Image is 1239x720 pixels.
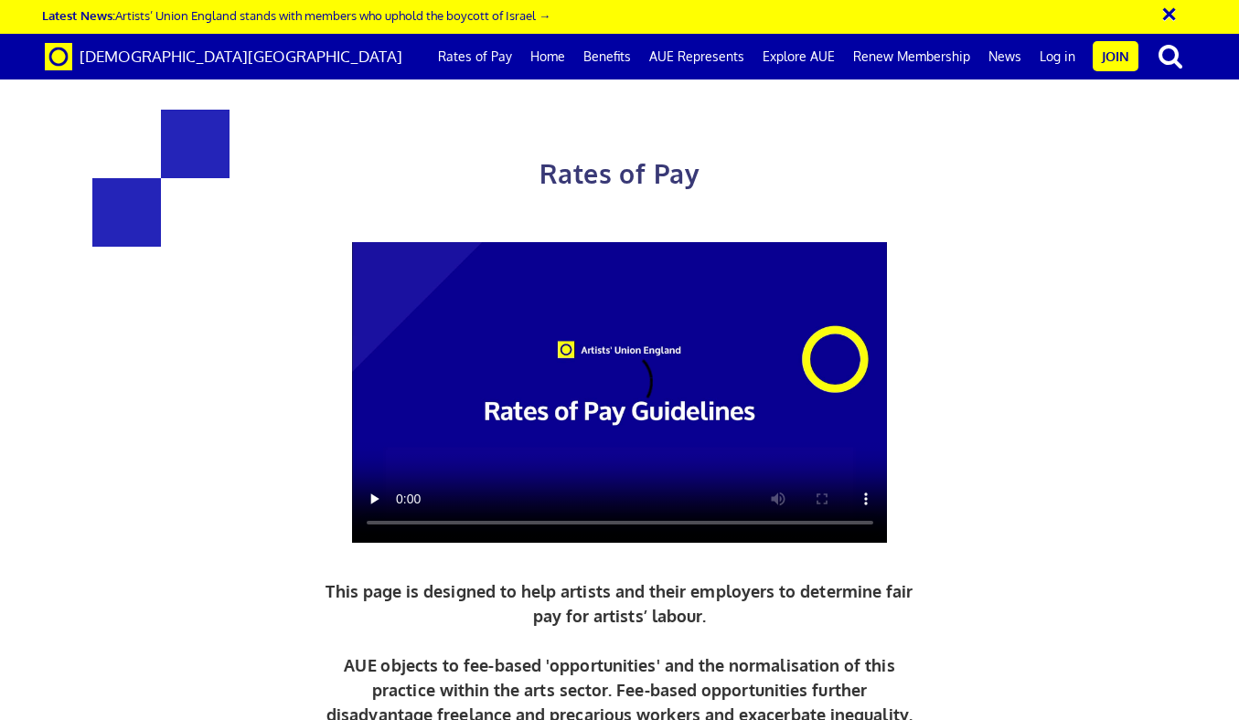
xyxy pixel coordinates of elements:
[1093,41,1138,71] a: Join
[753,34,844,79] a: Explore AUE
[574,34,640,79] a: Benefits
[1142,37,1199,75] button: search
[42,7,550,23] a: Latest News:Artists’ Union England stands with members who uphold the boycott of Israel →
[31,34,416,79] a: Brand [DEMOGRAPHIC_DATA][GEOGRAPHIC_DATA]
[640,34,753,79] a: AUE Represents
[979,34,1031,79] a: News
[844,34,979,79] a: Renew Membership
[1031,34,1084,79] a: Log in
[429,34,521,79] a: Rates of Pay
[42,7,115,23] strong: Latest News:
[539,157,700,190] span: Rates of Pay
[80,47,402,66] span: [DEMOGRAPHIC_DATA][GEOGRAPHIC_DATA]
[521,34,574,79] a: Home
